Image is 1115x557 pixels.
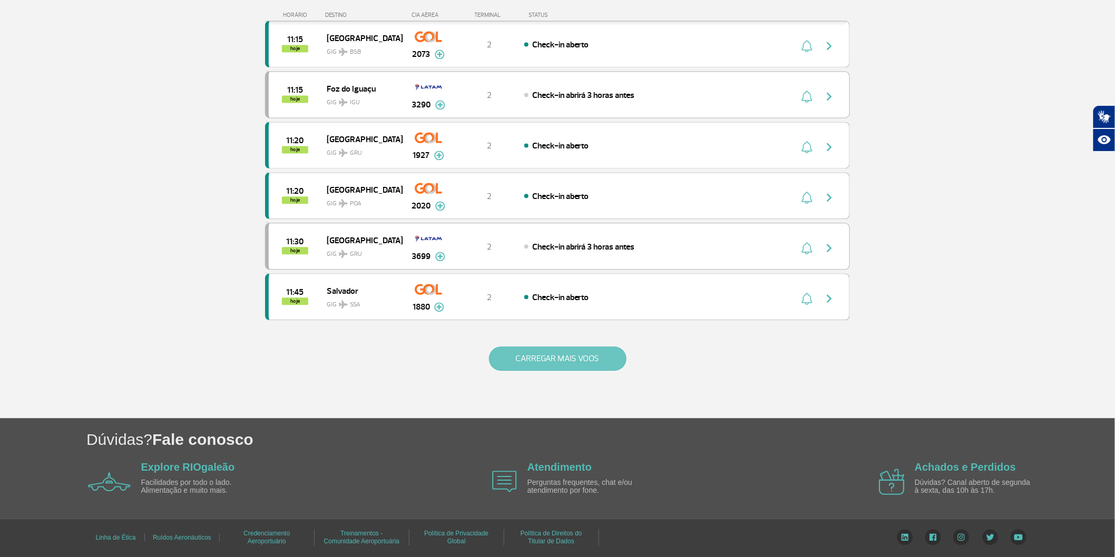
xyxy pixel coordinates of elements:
[413,301,430,313] span: 1880
[282,297,308,305] span: hoje
[1011,529,1026,545] img: YouTube
[823,191,836,204] img: seta-direita-painel-voo.svg
[523,12,609,18] div: STATUS
[487,141,492,151] span: 2
[434,302,444,312] img: mais-info-painel-voo.svg
[527,461,592,473] a: Atendimento
[435,49,445,59] img: mais-info-painel-voo.svg
[327,233,394,247] span: [GEOGRAPHIC_DATA]
[287,36,303,43] span: 2025-08-26 11:15:00
[823,242,836,254] img: seta-direita-painel-voo.svg
[1093,105,1115,152] div: Plugin de acessibilidade da Hand Talk.
[326,12,403,18] div: DESTINO
[327,82,394,95] span: Foz do Iguaçu
[489,346,627,371] button: CARREGAR MAIS VOOS
[324,526,399,549] a: Treinamentos - Comunidade Aeroportuária
[287,86,303,94] span: 2025-08-26 11:15:00
[925,529,941,545] img: Facebook
[350,199,361,208] span: POA
[953,529,970,545] img: Instagram
[487,242,492,252] span: 2
[801,90,813,103] img: sino-painel-voo.svg
[532,292,589,303] span: Check-in aberto
[915,461,1016,473] a: Achados e Perdidos
[327,92,394,107] span: GIG
[350,47,361,57] span: BSB
[487,90,492,101] span: 2
[801,191,813,204] img: sino-painel-voo.svg
[434,151,444,160] img: mais-info-painel-voo.svg
[327,244,394,259] span: GIG
[487,292,492,303] span: 2
[287,238,304,245] span: 2025-08-26 11:30:00
[435,100,445,110] img: mais-info-painel-voo.svg
[455,12,523,18] div: TERMINAL
[487,39,492,50] span: 2
[350,148,362,158] span: GRU
[287,289,304,296] span: 2025-08-26 11:45:00
[1093,128,1115,152] button: Abrir recursos assistivos.
[823,39,836,52] img: seta-direita-painel-voo.svg
[95,530,135,545] a: Linha de Ética
[327,183,394,196] span: [GEOGRAPHIC_DATA]
[412,98,431,111] span: 3290
[801,141,813,153] img: sino-painel-voo.svg
[339,47,348,56] img: destiny_airplane.svg
[287,187,304,195] span: 2025-08-26 11:20:00
[435,252,445,261] img: mais-info-painel-voo.svg
[492,471,517,492] img: airplane icon
[915,479,1036,495] p: Dúvidas? Canal aberto de segunda à sexta, das 10h às 17h.
[86,429,1115,450] h1: Dúvidas?
[282,196,308,204] span: hoje
[141,461,235,473] a: Explore RIOgaleão
[879,469,905,495] img: airplane icon
[327,31,394,45] span: [GEOGRAPHIC_DATA]
[339,300,348,309] img: destiny_airplane.svg
[532,191,589,202] span: Check-in aberto
[413,48,431,61] span: 2073
[339,250,348,258] img: destiny_airplane.svg
[327,42,394,57] span: GIG
[153,530,211,545] a: Ruídos Aeronáuticos
[282,95,308,103] span: hoje
[527,479,649,495] p: Perguntas frequentes, chat e/ou atendimento por fone.
[141,479,262,495] p: Facilidades por todo o lado. Alimentação e muito mais.
[435,201,445,211] img: mais-info-painel-voo.svg
[402,12,455,18] div: CIA AÉREA
[350,98,360,107] span: IGU
[327,294,394,310] span: GIG
[1093,105,1115,128] button: Abrir tradutor de língua de sinais.
[327,193,394,208] span: GIG
[327,132,394,146] span: [GEOGRAPHIC_DATA]
[801,242,813,254] img: sino-painel-voo.svg
[282,247,308,254] span: hoje
[413,149,430,162] span: 1927
[327,143,394,158] span: GIG
[152,431,253,448] span: Fale conosco
[327,284,394,297] span: Salvador
[287,137,304,144] span: 2025-08-26 11:20:00
[350,300,360,310] span: SSA
[823,141,836,153] img: seta-direita-painel-voo.svg
[532,39,589,50] span: Check-in aberto
[897,529,913,545] img: LinkedIn
[282,146,308,153] span: hoje
[339,148,348,157] img: destiny_airplane.svg
[412,250,431,263] span: 3699
[268,12,326,18] div: HORÁRIO
[982,529,999,545] img: Twitter
[801,292,813,305] img: sino-painel-voo.svg
[532,141,589,151] span: Check-in aberto
[487,191,492,202] span: 2
[424,526,488,549] a: Política de Privacidade Global
[282,45,308,52] span: hoje
[823,292,836,305] img: seta-direita-painel-voo.svg
[350,250,362,259] span: GRU
[532,90,635,101] span: Check-in abrirá 3 horas antes
[801,39,813,52] img: sino-painel-voo.svg
[823,90,836,103] img: seta-direita-painel-voo.svg
[532,242,635,252] span: Check-in abrirá 3 horas antes
[243,526,290,549] a: Credenciamento Aeroportuário
[88,472,131,491] img: airplane icon
[412,200,431,212] span: 2020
